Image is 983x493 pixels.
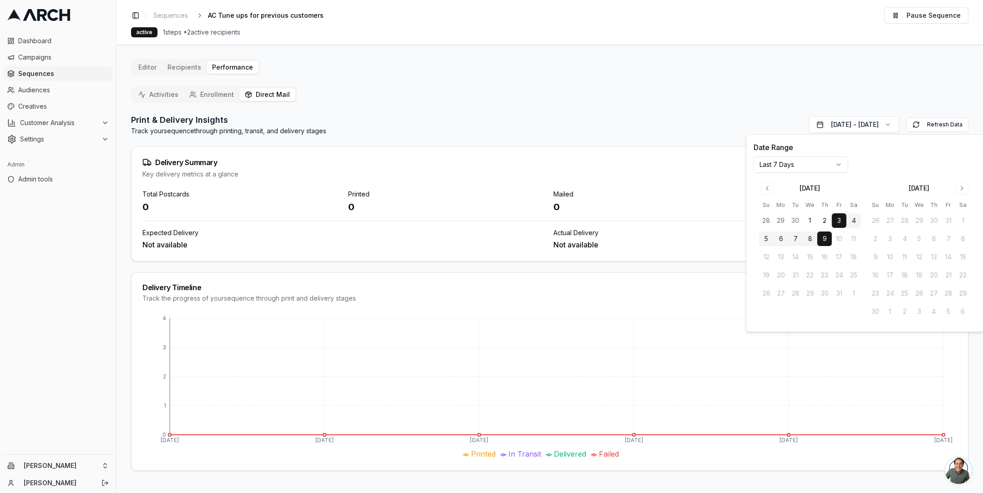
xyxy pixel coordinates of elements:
button: 6 [774,231,788,246]
div: Not available [142,239,546,250]
div: Not available [553,239,957,250]
tspan: 3 [162,344,166,351]
tspan: [DATE] [934,437,953,443]
tspan: [DATE] [470,437,488,443]
div: Admin [4,157,112,172]
p: Track your sequence through printing, transit, and delivery stages [131,126,326,136]
a: [PERSON_NAME] [24,478,91,488]
button: Pause Sequence [884,7,968,24]
button: Activities [133,88,184,101]
span: Customer Analysis [20,118,98,127]
div: 0 [348,201,547,213]
div: Open chat [945,457,972,484]
button: Settings [4,132,112,146]
a: Creatives [4,99,112,114]
button: 30 [788,213,803,228]
tspan: [DATE] [161,437,179,443]
a: Admin tools [4,172,112,186]
div: Total Postcards [142,190,341,199]
span: Audiences [18,86,109,95]
th: Wednesday [912,200,927,210]
tspan: 2 [163,373,166,380]
button: Log out [99,477,111,489]
button: 3 [832,213,846,228]
th: Sunday [868,200,883,210]
span: Creatives [18,102,109,111]
tspan: 4 [162,315,166,322]
span: Printed [471,449,496,458]
button: [PERSON_NAME] [4,458,112,473]
div: Key delivery metrics at a glance [142,170,957,179]
th: Friday [941,200,956,210]
div: Delivery Timeline [142,284,957,291]
div: Track the progress of your sequence through print and delivery stages [142,294,957,303]
th: Saturday [956,200,970,210]
th: Tuesday [897,200,912,210]
span: AC Tune ups for previous customers [208,11,324,20]
button: [DATE] - [DATE] [809,116,899,133]
button: 5 [759,231,774,246]
div: Delivery Summary [142,158,957,167]
th: Thursday [927,200,941,210]
th: Monday [774,200,788,210]
div: Expected Delivery [142,228,546,237]
a: Audiences [4,83,112,97]
button: Performance [207,61,258,74]
button: Refresh Data [907,117,968,132]
div: [DATE] [909,184,929,193]
button: Direct Mail [239,88,295,101]
div: 0 [142,201,341,213]
a: Dashboard [4,34,112,48]
span: Admin tools [18,175,109,184]
div: [DATE] [800,184,820,193]
span: Campaigns [18,53,109,62]
th: Tuesday [788,200,803,210]
button: Editor [133,61,162,74]
button: Recipients [162,61,207,74]
button: 7 [788,231,803,246]
tspan: 0 [162,431,166,438]
tspan: [DATE] [780,437,798,443]
a: Sequences [4,66,112,81]
th: Sunday [759,200,774,210]
button: 2 [817,213,832,228]
button: 4 [846,213,861,228]
span: Sequences [18,69,109,78]
span: Delivered [554,449,586,458]
div: active [131,27,157,37]
tspan: 1 [164,402,166,409]
span: Sequences [153,11,188,20]
button: 9 [817,231,832,246]
span: 1 steps • 2 active recipients [163,28,240,37]
th: Wednesday [803,200,817,210]
span: Failed [599,449,619,458]
button: Go to next month [956,182,968,195]
a: Campaigns [4,50,112,65]
span: In Transit [508,449,541,458]
th: Saturday [846,200,861,210]
button: 28 [759,213,774,228]
span: [PERSON_NAME] [24,462,98,470]
button: 29 [774,213,788,228]
span: Dashboard [18,36,109,45]
nav: breadcrumb [150,9,338,22]
th: Thursday [817,200,832,210]
div: 0 [553,201,752,213]
button: 1 [803,213,817,228]
div: Printed [348,190,547,199]
button: Enrollment [184,88,239,101]
button: 8 [803,231,817,246]
div: Actual Delivery [553,228,957,237]
a: Sequences [150,9,192,22]
button: Customer Analysis [4,116,112,130]
span: Settings [20,135,98,144]
div: Mailed [553,190,752,199]
h4: Date Range [754,142,976,153]
h2: Print & Delivery Insights [131,114,326,126]
th: Monday [883,200,897,210]
tspan: [DATE] [625,437,643,443]
button: Go to previous month [761,182,774,195]
th: Friday [832,200,846,210]
tspan: [DATE] [315,437,334,443]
